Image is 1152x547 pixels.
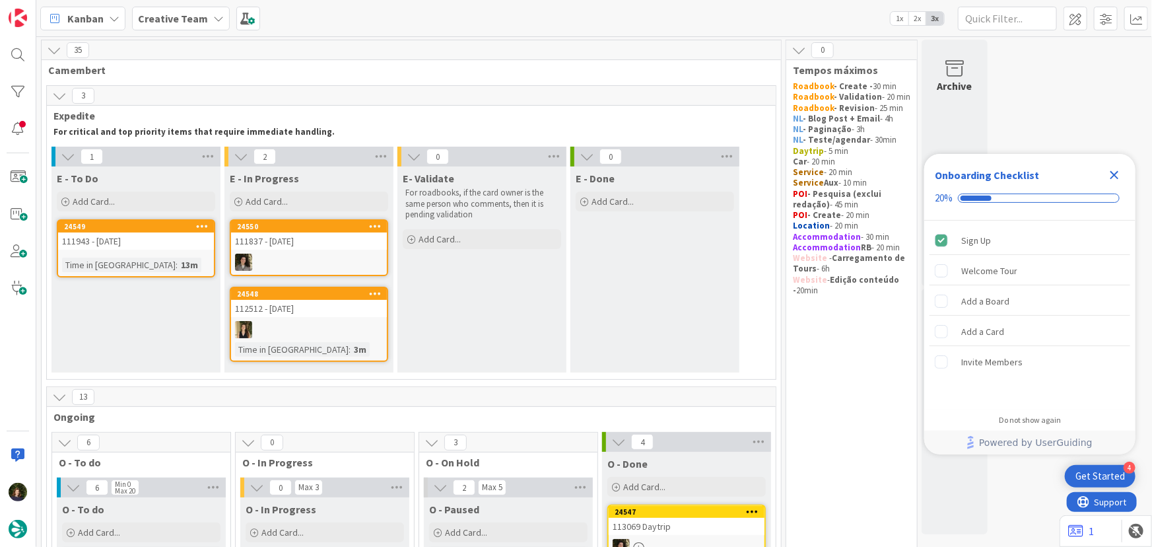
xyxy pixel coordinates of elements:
span: 13 [72,389,94,405]
strong: Roadbook [793,102,834,114]
strong: Edição conteúdo - [793,274,901,296]
div: 13m [178,258,201,272]
strong: Website [793,274,827,285]
div: Footer [924,431,1135,455]
strong: - Revision [834,102,875,114]
span: : [176,258,178,272]
span: 2 [453,480,475,495]
div: Max 20 [115,488,135,494]
strong: - Validation [834,91,882,102]
strong: NL [793,113,803,124]
strong: POI [793,209,807,221]
strong: Aux [824,177,838,188]
div: Do not show again [999,415,1061,425]
div: 24547 [609,506,764,518]
div: 24549 [64,222,214,231]
p: - 30min [793,135,910,145]
strong: - Paginação [803,124,852,135]
strong: Roadbook [793,81,834,92]
img: MC [9,483,27,501]
span: E - In Progress [230,172,299,185]
strong: Accommodation [793,231,861,242]
span: Add Card... [592,196,634,207]
p: - 10 min [793,178,910,188]
p: - 20min [793,275,910,297]
span: 0 [426,149,449,164]
strong: Car [793,156,807,167]
p: - 20 min [793,221,910,231]
div: 24548 [231,288,387,300]
span: Add Card... [73,196,115,207]
strong: - Create - [834,81,873,92]
span: 2x [908,12,926,25]
div: 3m [351,342,370,357]
span: 6 [77,435,100,451]
p: For roadbooks, if the card owner is the same person who comments, then it is pending validation [405,188,559,220]
span: E- Validate [403,172,454,185]
strong: - Blog Post + Email [803,113,880,124]
strong: Service [793,177,824,188]
span: : [349,342,351,357]
span: O - Paused [429,503,479,516]
span: 0 [599,149,622,164]
span: 35 [67,42,89,58]
strong: - Teste/agendar [803,134,870,145]
div: Sign Up [961,233,991,248]
div: Close Checklist [1104,164,1125,186]
span: Kanban [67,11,104,26]
div: 24547 [615,507,764,517]
span: 0 [811,42,834,58]
div: Open Get Started checklist, remaining modules: 4 [1065,465,1135,488]
span: 1 [81,149,103,164]
div: 24549 [58,221,214,233]
div: Time in [GEOGRAPHIC_DATA] [235,342,349,357]
span: E - To Do [57,172,98,185]
div: Time in [GEOGRAPHIC_DATA] [62,258,176,272]
strong: - Pesquisa (exclui redação) [793,188,883,210]
p: - 20 min [793,210,910,221]
div: Invite Members [961,354,1023,370]
div: Archive [937,78,972,94]
div: Get Started [1075,470,1125,483]
span: E - Done [576,172,615,185]
p: - 4h [793,114,910,124]
span: Ongoing [53,410,759,423]
img: SP [235,321,252,338]
span: Support [28,2,60,18]
p: - 3h [793,124,910,135]
span: 0 [261,435,283,451]
span: O - Done [607,457,648,470]
strong: - Create [807,209,841,221]
strong: For critical and top priority items that require immediate handling. [53,126,335,137]
span: 2 [254,149,276,164]
div: Sign Up is complete. [930,226,1130,255]
div: MS [231,254,387,271]
div: 4 [1124,462,1135,474]
span: 3x [926,12,944,25]
div: 24548112512 - [DATE] [231,288,387,317]
strong: RB [861,242,871,253]
div: 20% [935,192,953,204]
input: Quick Filter... [958,7,1057,30]
div: Onboarding Checklist [935,167,1039,183]
div: 24550 [237,222,387,231]
strong: Website [793,252,827,264]
span: O - To do [62,503,104,516]
span: O - On Hold [426,456,581,469]
p: 30 min [793,81,910,92]
span: Tempos máximos [793,63,900,77]
div: SP [231,321,387,338]
div: 113069 Daytrip [609,518,764,535]
span: Add Card... [78,527,120,538]
span: O - To do [59,456,214,469]
span: 4 [631,434,654,450]
div: Invite Members is incomplete. [930,347,1130,377]
div: Add a Card [961,324,1004,340]
span: O - In Progress [246,503,316,516]
div: Max 3 [298,484,319,491]
strong: Carregamento de Tours [793,252,907,274]
p: - 20 min [793,242,910,253]
div: 111837 - [DATE] [231,233,387,250]
p: - 20 min [793,92,910,102]
strong: Accommodation [793,242,861,253]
